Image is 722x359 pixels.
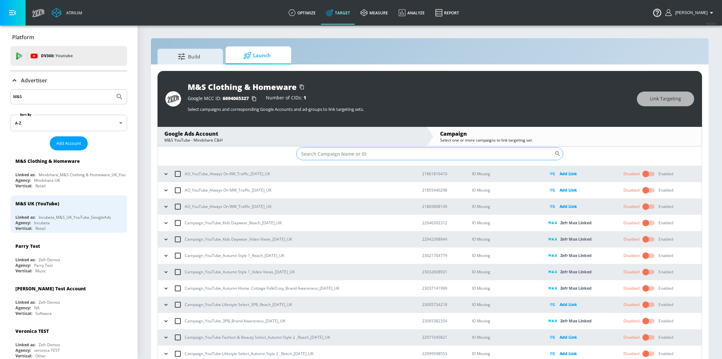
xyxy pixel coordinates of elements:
[623,334,639,340] div: Disabled
[623,302,639,308] div: Disabled
[422,285,462,292] p: 23037141990
[19,112,33,117] label: Sort By
[10,281,127,318] div: [PERSON_NAME] Test AccountLinked as:Zefr DemosAgency:NAVertical:Software
[422,203,462,210] p: 21865808149
[39,257,60,263] div: Zefr Demos
[422,317,462,324] p: 23065382354
[10,28,127,46] div: Platform
[560,252,592,259] p: Zefr Max Linked
[422,187,462,194] p: 21855440298
[673,10,708,15] span: login as: stephanie.wolklin@zefr.com
[560,333,577,341] p: Add Link
[15,172,35,178] div: Linked as:
[15,263,31,268] div: Agency:
[422,252,462,259] p: 23021704779
[188,106,630,112] p: Select campaigns and corresponding Google Accounts and ad-groups to link targeting sets.
[422,301,462,308] p: 23005734218
[472,252,538,259] p: IO Missing
[15,158,80,164] div: M&S Clothing & Homeware
[658,302,673,308] div: Enabled
[648,3,666,22] button: Open Resource Center
[56,140,81,147] span: Add Account
[472,350,538,357] p: IO Missing
[188,81,297,92] div: M&S Clothing & Homeware
[39,214,111,220] div: Incubeta_M&S_UK_YouTube_GoogleAds
[10,196,127,233] div: M&S UK (YouTube)Linked as:Incubeta_M&S_UK_YouTube_GoogleAdsAgency:IncubetaVertical:Retail
[422,334,462,341] p: 22971045821
[472,301,538,308] p: IO Missing
[548,186,613,194] div: Add Link
[430,1,464,25] a: Report
[164,130,419,137] div: Google Ads Account
[185,236,292,243] p: Campaign_YouTube_Kids Daywear_Video Views_[DATE]_UK
[472,186,538,194] p: IO Missing
[472,284,538,292] p: IO Missing
[560,284,592,292] p: Zefr Max Linked
[560,186,577,194] p: Add Link
[296,147,563,160] div: Search CID Name or Number
[55,52,73,59] p: Youtube
[13,93,112,101] input: Search by name
[10,238,127,275] div: Parry TestLinked as:Zefr DemosAgency:Parry TestVertical:Music
[10,46,127,66] div: DV360: Youtube
[15,268,32,274] div: Vertical:
[472,317,538,325] p: IO Missing
[15,257,35,263] div: Linked as:
[185,317,285,324] p: Campaign_YouTube_3PB_Brand Awareness_[DATE]_UK
[15,342,35,348] div: Linked as:
[422,236,462,243] p: 22942398944
[185,350,313,357] p: Campaign_YouTube Lifestyle Select_Autumn Style 2 _Reach_[DATE]_UK
[223,95,249,101] span: 6694065327
[10,153,127,190] div: M&S Clothing & HomewareLinked as:Mindshare_M&S Clothing & Homeware_UK_YouTube_GoogleAdsAgency:Min...
[35,353,46,359] div: Other
[472,170,538,178] p: IO Missing
[472,333,538,341] p: IO Missing
[15,299,35,305] div: Linked as:
[658,285,673,291] div: Enabled
[440,130,695,137] div: Campaign
[34,178,60,183] div: Mindshare UK
[560,268,592,276] p: Zefr Max Linked
[164,49,214,64] span: Build
[185,170,270,177] p: AO_YouTube_Always On KW_Traffic_[DATE]_UK
[472,268,538,276] p: IO Missing
[185,203,271,210] p: AO_YouTube_Always On WW_Traffic_[DATE]_UK
[658,253,673,259] div: Enabled
[35,183,46,189] div: Retail
[560,317,592,325] p: Zefr Max Linked
[658,351,673,357] div: Enabled
[658,334,673,340] div: Enabled
[658,236,673,242] div: Enabled
[39,172,156,178] div: Mindshare_M&S Clothing & Homeware_UK_YouTube_GoogleAds
[658,171,673,177] div: Enabled
[560,235,592,243] p: Zefr Max Linked
[15,183,32,189] div: Vertical:
[232,48,282,63] span: Launch
[623,220,639,226] div: Disabled
[185,285,339,292] p: Campaign_YouTube_Autumn Home: Cottage Folk/Cosy_Brand Awareness_[DATE]_UK
[560,170,577,178] p: Add Link
[185,252,284,259] p: Campaign_YouTube_Autumn Style 1_Reach_[DATE]_UK
[15,353,32,359] div: Vertical:
[185,187,271,194] p: AO_YouTube_Always On MW_Traffic_[DATE]_UK
[560,350,577,357] p: Add Link
[548,170,613,178] div: Add Link
[623,187,639,193] div: Disabled
[623,269,639,275] div: Disabled
[658,269,673,275] div: Enabled
[472,219,538,227] p: IO Missing
[164,137,419,143] div: M&S YouTube - Mindshare C&H
[21,77,47,84] p: Advertiser
[15,311,32,316] div: Vertical:
[266,95,306,102] div: Number of CIDs:
[15,243,40,249] div: Parry Test
[15,285,86,292] div: [PERSON_NAME] Test Account
[623,204,639,210] div: Disabled
[304,94,306,101] span: 1
[560,219,592,227] p: Zefr Max Linked
[548,350,613,357] div: Add Link
[34,305,40,311] div: NA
